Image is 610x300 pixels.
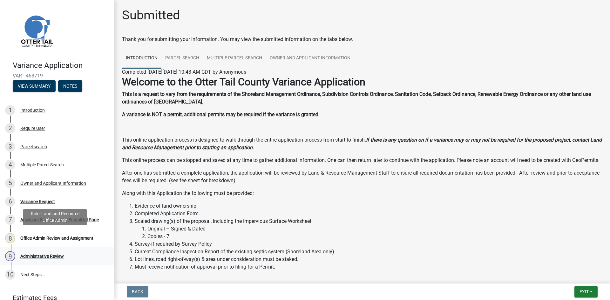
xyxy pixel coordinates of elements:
div: Owner and Applicant Information [20,181,86,185]
div: Office Admin Review and Assignment [20,236,93,240]
div: Parcel search [20,144,47,149]
div: 4 [5,160,15,170]
span: VAR - 468719 [13,73,102,79]
wm-modal-confirm: Summary [13,84,56,89]
h4: Variance Application [13,61,109,70]
li: Copies - 7 [147,233,602,240]
li: Lot lines, road right-of-way(s) & area under consideration must be staked. [135,256,602,263]
li: Evidence of land ownership. [135,202,602,210]
div: Role: Land and Resource Office Admin [23,209,87,225]
button: Exit [574,286,598,297]
li: Survey-if required by Survey Policy [135,240,602,248]
a: Owner and Applicant Information [266,48,354,69]
a: Introduction [122,48,161,69]
div: 7 [5,215,15,225]
div: 2 [5,123,15,133]
a: Parcel search [161,48,203,69]
li: Current Compliance Inspection Report of the existing septic system (Shoreland Area only). [135,248,602,256]
p: This online process can be stopped and saved at any time to gather additional information. One ca... [122,157,602,164]
button: Notes [58,80,82,92]
p: This online application process is designed to walk through the entire application process from s... [122,136,602,151]
div: Introduction [20,108,45,112]
strong: This is a request to vary from the requirements of the Shoreland Management Ordinance, Subdivisio... [122,91,591,105]
div: 3 [5,142,15,152]
div: 10 [5,270,15,280]
div: Administrative Review [20,254,64,258]
li: Must receive notification of approval prior to filing for a Permit. [135,263,602,271]
p: Along with this Application the following must be provided: [122,190,602,197]
wm-modal-confirm: Notes [58,84,82,89]
div: Variance Request [20,199,55,204]
img: Otter Tail County, Minnesota [13,7,60,54]
span: Back [132,289,143,294]
button: View Summary [13,80,56,92]
div: Multiple Parcel Search [20,163,64,167]
button: Back [127,286,148,297]
span: Exit [579,289,589,294]
span: Completed [DATE][DATE] 10:43 AM CDT by Anonymous [122,69,246,75]
li: Scaled drawing(s) of the proposal, including the Impervious Surface Worksheet: [135,217,602,240]
div: Require User [20,126,45,130]
strong: A variance is NOT a permit, additional permits may be required if the variance is granted. [122,111,320,117]
div: 8 [5,233,15,243]
div: Thank you for submitting your information. You may view the submitted information on the tabs below. [122,36,602,43]
div: 6 [5,197,15,207]
p: After one has submitted a complete application, the application will be reviewed by Land & Resour... [122,169,602,184]
strong: Welcome to the Otter Tail County Variance Application [122,76,365,88]
h1: Submitted [122,8,180,23]
li: Completed Application Form. [135,210,602,217]
div: 5 [5,178,15,188]
li: Original – Signed & Dated [147,225,602,233]
div: 9 [5,251,15,261]
div: 1 [5,105,15,115]
div: Applicant Signature and Submittal Page [20,217,99,222]
a: Multiple Parcel Search [203,48,266,69]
